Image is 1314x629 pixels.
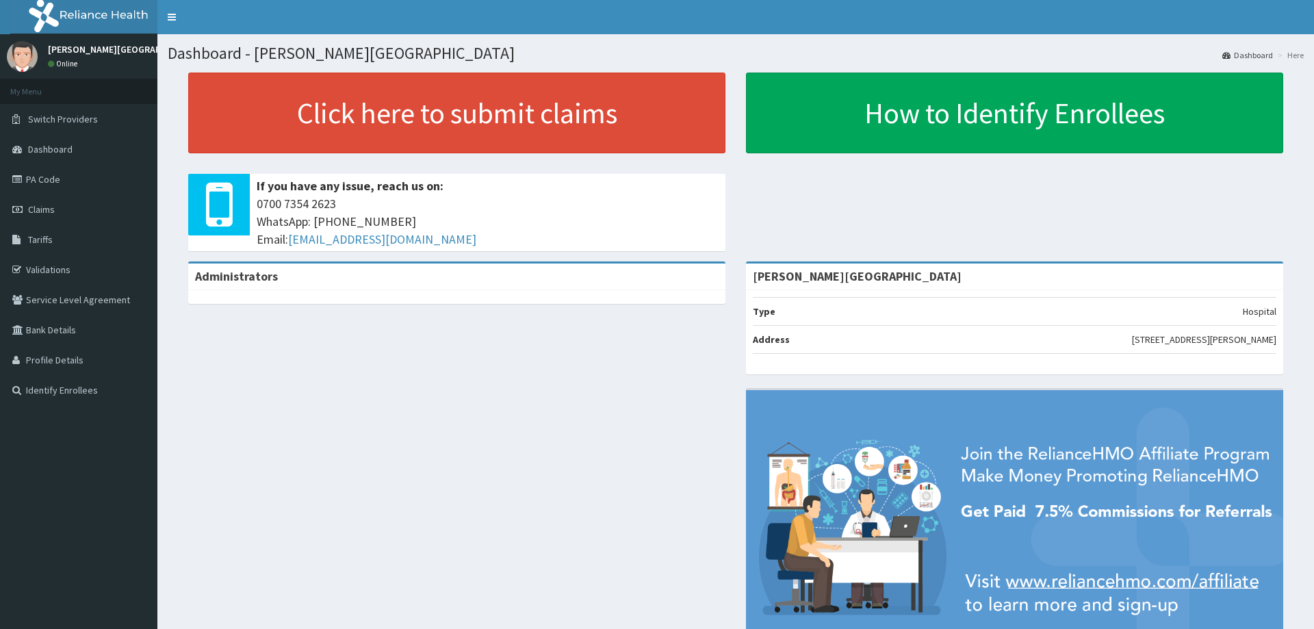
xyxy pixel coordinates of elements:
p: [STREET_ADDRESS][PERSON_NAME] [1132,333,1276,346]
strong: [PERSON_NAME][GEOGRAPHIC_DATA] [753,268,962,284]
span: Tariffs [28,233,53,246]
span: Dashboard [28,143,73,155]
a: How to Identify Enrollees [746,73,1283,153]
span: Switch Providers [28,113,98,125]
b: If you have any issue, reach us on: [257,178,443,194]
b: Administrators [195,268,278,284]
p: [PERSON_NAME][GEOGRAPHIC_DATA] [48,44,205,54]
h1: Dashboard - [PERSON_NAME][GEOGRAPHIC_DATA] [168,44,1304,62]
a: [EMAIL_ADDRESS][DOMAIN_NAME] [288,231,476,247]
b: Address [753,333,790,346]
li: Here [1274,49,1304,61]
img: User Image [7,41,38,72]
span: 0700 7354 2623 WhatsApp: [PHONE_NUMBER] Email: [257,195,719,248]
b: Type [753,305,775,318]
a: Click here to submit claims [188,73,725,153]
span: Claims [28,203,55,216]
a: Online [48,59,81,68]
p: Hospital [1243,305,1276,318]
a: Dashboard [1222,49,1273,61]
